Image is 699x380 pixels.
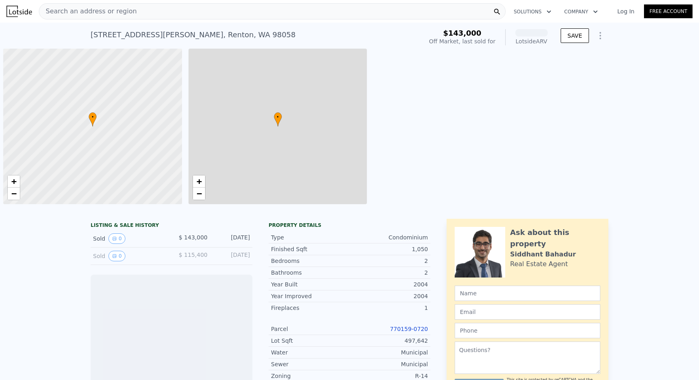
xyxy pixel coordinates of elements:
[507,4,558,19] button: Solutions
[271,269,349,277] div: Bathrooms
[214,251,250,261] div: [DATE]
[8,188,20,200] a: Zoom out
[193,188,205,200] a: Zoom out
[271,233,349,241] div: Type
[108,233,125,244] button: View historical data
[179,234,208,241] span: $ 143,000
[11,188,17,199] span: −
[608,7,644,15] a: Log In
[515,37,548,45] div: Lotside ARV
[269,222,430,228] div: Property details
[93,251,165,261] div: Sold
[39,6,137,16] span: Search an address or region
[11,176,17,186] span: +
[349,280,428,288] div: 2004
[349,337,428,345] div: 497,642
[271,360,349,368] div: Sewer
[91,222,252,230] div: LISTING & SALE HISTORY
[558,4,604,19] button: Company
[443,29,481,37] span: $143,000
[93,233,165,244] div: Sold
[271,372,349,380] div: Zoning
[108,251,125,261] button: View historical data
[455,286,600,301] input: Name
[455,323,600,338] input: Phone
[271,325,349,333] div: Parcel
[349,257,428,265] div: 2
[89,113,97,121] span: •
[196,176,201,186] span: +
[510,259,568,269] div: Real Estate Agent
[196,188,201,199] span: −
[6,6,32,17] img: Lotside
[214,233,250,244] div: [DATE]
[592,28,608,44] button: Show Options
[349,360,428,368] div: Municipal
[390,326,428,332] a: 770159-0720
[644,4,693,18] a: Free Account
[89,112,97,126] div: •
[349,292,428,300] div: 2004
[349,233,428,241] div: Condominium
[193,175,205,188] a: Zoom in
[274,112,282,126] div: •
[510,227,600,250] div: Ask about this property
[274,113,282,121] span: •
[349,269,428,277] div: 2
[271,280,349,288] div: Year Built
[349,245,428,253] div: 1,050
[349,304,428,312] div: 1
[429,37,496,45] div: Off Market, last sold for
[510,250,576,259] div: Siddhant Bahadur
[8,175,20,188] a: Zoom in
[91,29,296,41] div: [STREET_ADDRESS][PERSON_NAME] , Renton , WA 98058
[271,292,349,300] div: Year Improved
[271,257,349,265] div: Bedrooms
[271,337,349,345] div: Lot Sqft
[271,304,349,312] div: Fireplaces
[561,28,589,43] button: SAVE
[455,304,600,320] input: Email
[349,348,428,357] div: Municipal
[271,348,349,357] div: Water
[349,372,428,380] div: R-14
[179,252,208,258] span: $ 115,400
[271,245,349,253] div: Finished Sqft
